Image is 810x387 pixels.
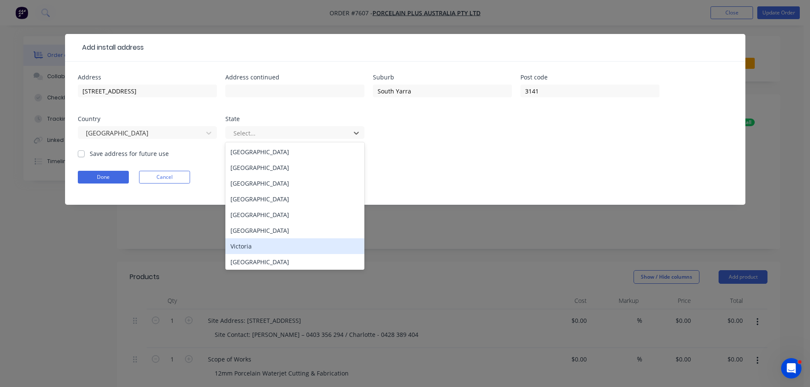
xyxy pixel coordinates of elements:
iframe: Intercom live chat [781,358,801,379]
div: [GEOGRAPHIC_DATA] [225,160,364,175]
div: Post code [520,74,659,80]
div: Address continued [225,74,364,80]
div: Suburb [373,74,512,80]
div: [GEOGRAPHIC_DATA] [225,191,364,207]
div: [GEOGRAPHIC_DATA] [225,144,364,160]
div: Country [78,116,217,122]
div: [GEOGRAPHIC_DATA] [225,175,364,191]
div: Add install address [78,42,144,53]
button: Done [78,171,129,184]
label: Save address for future use [90,149,169,158]
div: [GEOGRAPHIC_DATA] [225,254,364,270]
div: Victoria [225,238,364,254]
div: [GEOGRAPHIC_DATA] [225,223,364,238]
div: Address [78,74,217,80]
button: Cancel [139,171,190,184]
div: [GEOGRAPHIC_DATA] [225,207,364,223]
div: State [225,116,364,122]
